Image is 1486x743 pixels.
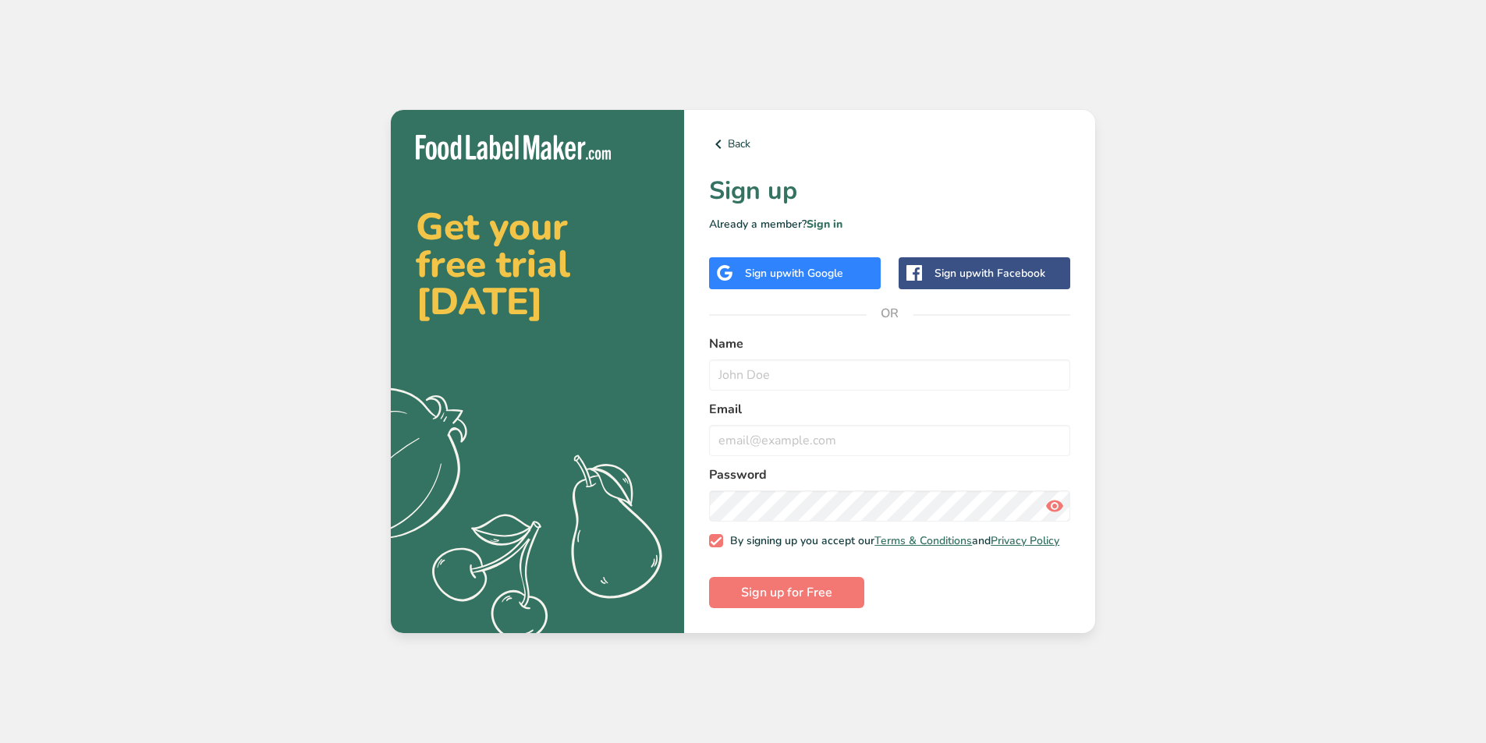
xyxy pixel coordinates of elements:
[741,583,832,602] span: Sign up for Free
[867,290,913,337] span: OR
[874,533,972,548] a: Terms & Conditions
[745,265,843,281] div: Sign up
[723,534,1060,548] span: By signing up you accept our and
[709,172,1070,210] h1: Sign up
[991,533,1059,548] a: Privacy Policy
[807,217,842,232] a: Sign in
[935,265,1045,281] div: Sign up
[709,135,1070,154] a: Back
[709,359,1070,391] input: John Doe
[709,400,1070,419] label: Email
[416,208,659,320] h2: Get your free trial [DATE]
[709,216,1070,232] p: Already a member?
[709,425,1070,456] input: email@example.com
[782,266,843,281] span: with Google
[416,135,611,161] img: Food Label Maker
[709,334,1070,353] label: Name
[709,465,1070,484] label: Password
[709,577,864,608] button: Sign up for Free
[972,266,1045,281] span: with Facebook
